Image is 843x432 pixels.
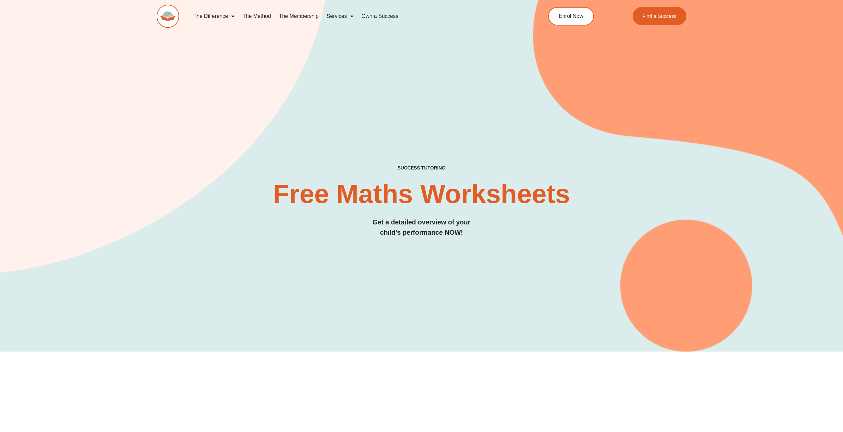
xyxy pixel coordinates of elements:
[189,9,239,24] a: The Difference
[189,9,518,24] nav: Menu
[157,217,687,238] h3: Get a detailed overview of your child's performance NOW!
[633,7,687,25] a: Find a Success
[238,9,275,24] a: The Method
[357,9,402,24] a: Own a Success
[643,14,677,19] span: Find a Success
[323,9,357,24] a: Services
[559,14,583,19] span: Enrol Now
[157,165,687,171] h4: SUCCESS TUTORING​
[275,9,323,24] a: The Membership
[157,181,687,207] h2: Free Maths Worksheets​
[548,7,594,25] a: Enrol Now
